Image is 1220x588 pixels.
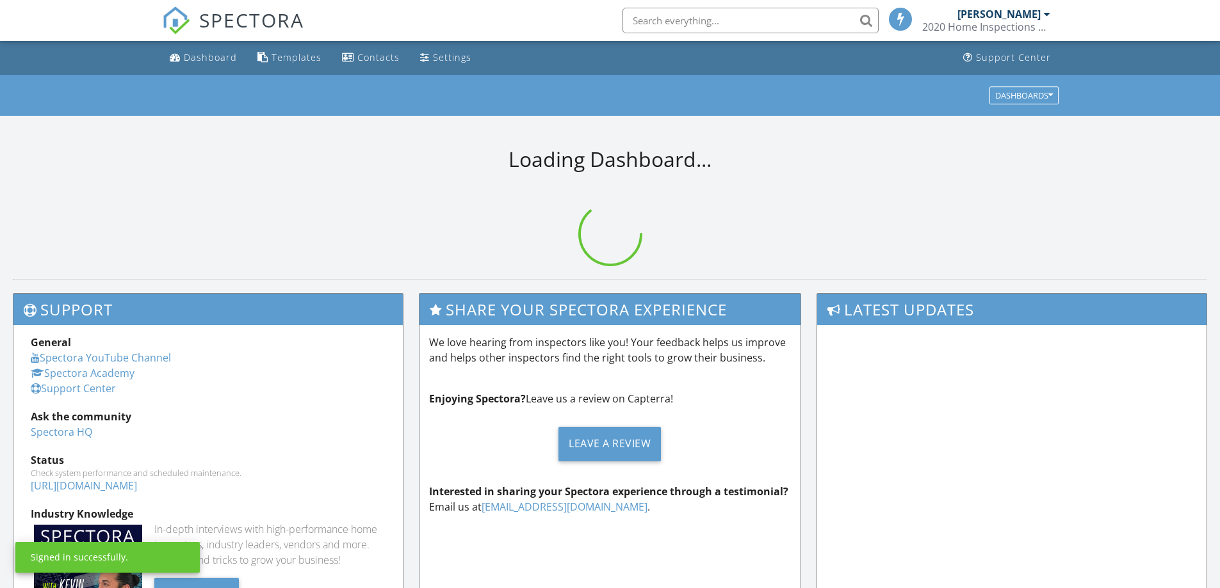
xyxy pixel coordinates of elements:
div: Settings [433,51,471,63]
div: Support Center [976,51,1051,63]
a: Leave a Review [429,417,792,471]
a: Settings [415,46,476,70]
p: Leave us a review on Capterra! [429,391,792,406]
strong: Interested in sharing your Spectora experience through a testimonial? [429,484,788,498]
button: Dashboards [989,86,1059,104]
div: In-depth interviews with high-performance home inspectors, industry leaders, vendors and more. Ge... [154,521,386,568]
p: We love hearing from inspectors like you! Your feedback helps us improve and helps other inspecto... [429,335,792,365]
img: The Best Home Inspection Software - Spectora [162,6,190,35]
div: Status [31,452,386,468]
span: SPECTORA [199,6,304,33]
a: Spectora Academy [31,366,134,380]
div: Dashboards [995,91,1053,100]
a: [EMAIL_ADDRESS][DOMAIN_NAME] [482,500,647,514]
a: Support Center [31,381,116,395]
a: [URL][DOMAIN_NAME] [31,479,137,493]
h3: Latest Updates [817,294,1207,325]
div: Leave a Review [558,427,661,461]
strong: General [31,335,71,349]
div: Templates [272,51,321,63]
div: Industry Knowledge [31,506,386,521]
a: Templates [252,46,327,70]
div: 2020 Home Inspections LLC [922,20,1050,33]
h3: Support [13,294,403,325]
a: Spectora HQ [31,425,92,439]
a: Support Center [958,46,1056,70]
input: Search everything... [622,8,879,33]
strong: Enjoying Spectora? [429,392,526,406]
div: Contacts [357,51,400,63]
p: Email us at . [429,484,792,514]
a: Dashboard [165,46,242,70]
div: Signed in successfully. [31,551,128,564]
div: Check system performance and scheduled maintenance. [31,468,386,478]
a: SPECTORA [162,17,304,44]
div: Dashboard [184,51,237,63]
a: Contacts [337,46,405,70]
div: [PERSON_NAME] [957,8,1041,20]
h3: Share Your Spectora Experience [419,294,801,325]
div: Ask the community [31,409,386,424]
a: Spectora YouTube Channel [31,351,171,365]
